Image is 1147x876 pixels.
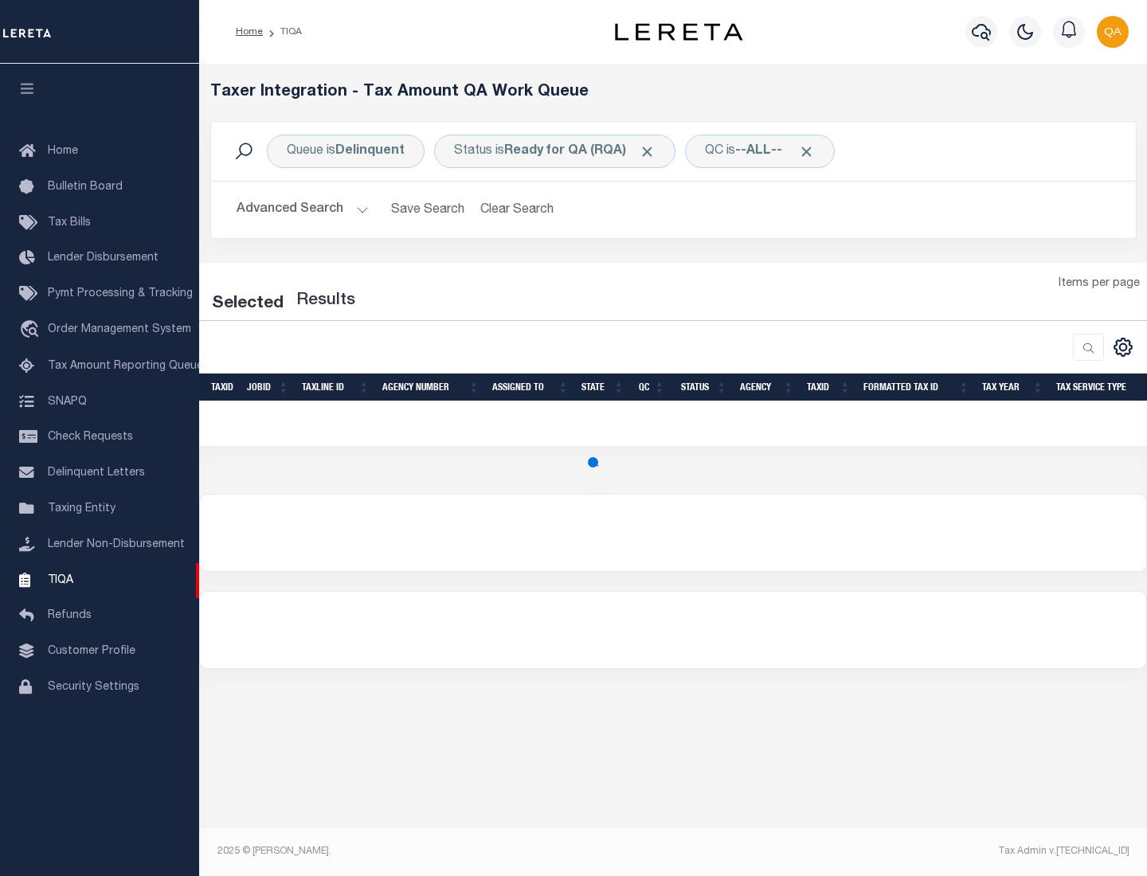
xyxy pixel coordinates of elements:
[48,324,191,335] span: Order Management System
[671,373,734,401] th: Status
[236,27,263,37] a: Home
[241,373,296,401] th: JobID
[48,182,123,193] span: Bulletin Board
[19,320,45,341] i: travel_explore
[267,135,425,168] div: Click to Edit
[48,361,203,372] span: Tax Amount Reporting Queue
[504,145,656,158] b: Ready for QA (RQA)
[263,25,302,39] li: TIQA
[48,682,139,693] span: Security Settings
[575,373,631,401] th: State
[237,194,369,225] button: Advanced Search
[615,23,742,41] img: logo-dark.svg
[1059,276,1140,293] span: Items per page
[48,503,115,514] span: Taxing Entity
[434,135,675,168] div: Click to Edit
[857,373,976,401] th: Formatted Tax ID
[639,143,656,160] span: Click to Remove
[48,288,193,299] span: Pymt Processing & Tracking
[210,83,1137,102] h5: Taxer Integration - Tax Amount QA Work Queue
[48,467,145,479] span: Delinquent Letters
[48,646,135,657] span: Customer Profile
[734,373,801,401] th: Agency
[48,574,73,585] span: TIQA
[474,194,561,225] button: Clear Search
[801,373,857,401] th: TaxID
[798,143,815,160] span: Click to Remove
[48,146,78,157] span: Home
[48,252,159,264] span: Lender Disbursement
[486,373,575,401] th: Assigned To
[48,539,185,550] span: Lender Non-Disbursement
[631,373,671,401] th: QC
[976,373,1050,401] th: Tax Year
[685,844,1129,858] div: Tax Admin v.[TECHNICAL_ID]
[296,288,355,314] label: Results
[382,194,474,225] button: Save Search
[296,373,376,401] th: TaxLine ID
[206,844,674,858] div: 2025 © [PERSON_NAME].
[48,217,91,229] span: Tax Bills
[1097,16,1129,48] img: svg+xml;base64,PHN2ZyB4bWxucz0iaHR0cDovL3d3dy53My5vcmcvMjAwMC9zdmciIHBvaW50ZXItZXZlbnRzPSJub25lIi...
[48,610,92,621] span: Refunds
[735,145,782,158] b: --ALL--
[212,291,284,317] div: Selected
[48,432,133,443] span: Check Requests
[48,396,87,407] span: SNAPQ
[685,135,835,168] div: Click to Edit
[335,145,405,158] b: Delinquent
[205,373,241,401] th: TaxID
[376,373,486,401] th: Agency Number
